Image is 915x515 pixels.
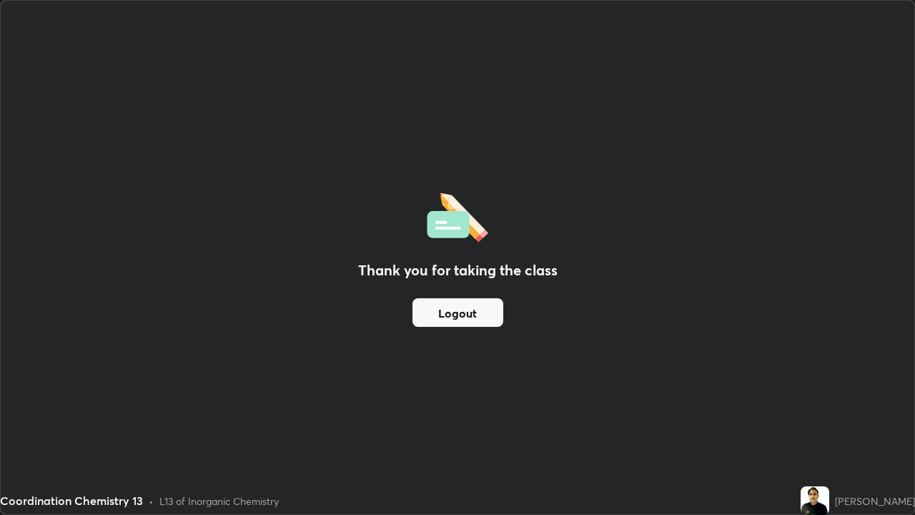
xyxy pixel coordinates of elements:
[801,486,829,515] img: 756836a876de46d1bda29e5641fbe2af.jpg
[835,494,915,509] div: [PERSON_NAME]
[159,494,279,509] div: L13 of Inorganic Chemistry
[412,298,503,327] button: Logout
[149,494,154,509] div: •
[358,260,558,281] h2: Thank you for taking the class
[427,188,488,242] img: offlineFeedback.1438e8b3.svg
